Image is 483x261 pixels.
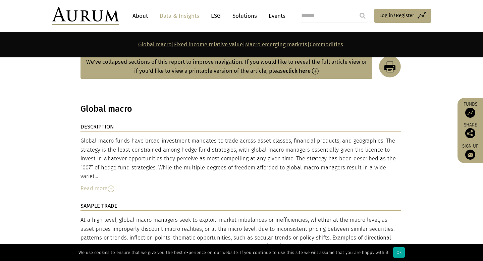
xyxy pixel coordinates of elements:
[80,184,401,193] div: Read more
[174,41,243,48] a: Fixed income relative value
[129,10,151,22] a: About
[374,9,431,23] a: Log in/Register
[393,247,405,258] div: Ok
[310,41,343,48] a: Commodities
[229,10,260,22] a: Solutions
[265,10,285,22] a: Events
[465,150,475,160] img: Sign up to our newsletter
[379,11,414,19] span: Log in/Register
[80,216,401,251] div: At a high level, global macro managers seek to exploit: market imbalances or inefficiencies, whet...
[108,186,114,192] img: Read More
[465,128,475,138] img: Share this post
[461,101,480,118] a: Funds
[52,7,119,25] img: Aurum
[245,41,307,48] a: Macro emerging markets
[138,41,172,48] a: Global macro
[138,41,343,48] strong: | | |
[356,9,369,22] input: Submit
[465,108,475,118] img: Access Funds
[80,123,114,130] strong: DESCRIPTION
[80,137,401,181] div: Global macro funds have broad investment mandates to trade across asset classes, financial produc...
[312,68,319,74] img: Read More
[286,68,311,74] strong: click here
[80,203,117,209] strong: SAMPLE TRADE
[461,123,480,138] div: Share
[461,143,480,160] a: Sign up
[80,54,372,79] button: We’ve collapsed sections of this report to improve navigation. If you would like to reveal the fu...
[208,10,224,22] a: ESG
[156,10,203,22] a: Data & Insights
[372,56,401,77] img: Print Report
[80,104,401,114] h3: Global macro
